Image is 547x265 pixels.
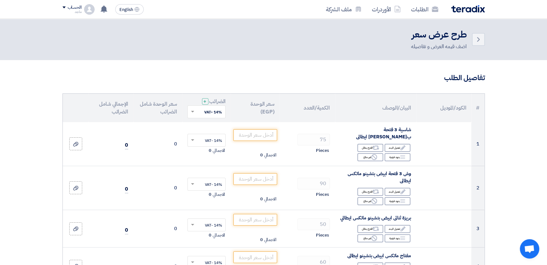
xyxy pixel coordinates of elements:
td: 0 [133,122,182,166]
th: الكمية/العدد [280,94,335,122]
ng-select: VAT [187,178,226,191]
span: 0 [125,226,128,234]
th: الكود/الموديل [416,94,472,122]
div: بنود فرعية [385,153,410,161]
span: الاجمالي [213,147,225,154]
img: profile_test.png [84,4,95,15]
span: Pieces [316,232,329,238]
span: 0 [125,185,128,193]
ng-select: VAT [187,218,226,231]
ng-select: VAT [187,134,226,147]
span: شاسية 3 فتحة ب[PERSON_NAME] ايطالى [356,126,411,141]
span: + [203,98,207,105]
div: غير متاح [357,197,383,205]
span: 0 [125,141,128,149]
td: 0 [133,210,182,248]
td: 2 [471,166,484,210]
div: غير متاح [357,234,383,242]
input: أدخل سعر الوحدة [233,173,277,185]
button: English [115,4,144,15]
span: بريزة ثنائى ابيض بتشينو ماتكس ايطالي [340,214,411,221]
span: 0 [209,191,211,198]
input: أدخل سعر الوحدة [233,214,277,226]
th: سعر الوحدة شامل الضرائب [133,94,182,122]
th: سعر الوحدة (EGP) [231,94,280,122]
span: الاجمالي [264,237,276,243]
div: تعديل البند [385,188,410,196]
span: 0 [260,152,263,158]
span: 0 [260,196,263,202]
a: الأوردرات [367,2,406,17]
span: Pieces [316,147,329,154]
h2: طرح عرض سعر [411,28,467,41]
th: البيان/الوصف [335,94,416,122]
div: تعديل البند [385,144,410,152]
div: Open chat [520,239,539,259]
td: 1 [471,122,484,166]
td: 0 [133,166,182,210]
th: الإجمالي شامل الضرائب [89,94,133,122]
input: أدخل سعر الوحدة [233,251,277,263]
div: بنود فرعية [385,197,410,205]
th: الضرائب [182,94,231,122]
span: 0 [209,232,211,238]
input: RFQ_STEP1.ITEMS.2.AMOUNT_TITLE [297,218,330,230]
div: اقترح بدائل [357,144,383,152]
td: 3 [471,210,484,248]
div: اقترح بدائل [357,188,383,196]
a: ملف الشركة [321,2,367,17]
div: اقترح بدائل [357,225,383,233]
span: وش 3 فتحة ابيض بتشينو ماتكس ايطالى [348,170,411,185]
span: الاجمالي [264,196,276,202]
div: بنود فرعية [385,234,410,242]
span: الاجمالي [213,191,225,198]
input: أدخل سعر الوحدة [233,129,277,141]
th: # [471,94,484,122]
span: 0 [260,237,263,243]
a: الطلبات [406,2,443,17]
span: Pieces [316,191,329,198]
span: 0 [209,147,211,154]
input: RFQ_STEP1.ITEMS.2.AMOUNT_TITLE [297,178,330,189]
div: تعديل البند [385,225,410,233]
div: اضف قيمه العرض و تفاصيله [411,43,467,50]
h3: تفاصيل الطلب [62,73,485,83]
input: RFQ_STEP1.ITEMS.2.AMOUNT_TITLE [297,134,330,145]
div: غير متاح [357,153,383,161]
span: مفتاح ماتكس ابيض بتشينو ايطالى [347,252,411,259]
div: الحساب [68,5,82,10]
div: ماجد [62,10,82,14]
span: English [119,7,133,12]
img: Teradix logo [451,5,485,13]
span: الاجمالي [264,152,276,158]
span: الاجمالي [213,232,225,238]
